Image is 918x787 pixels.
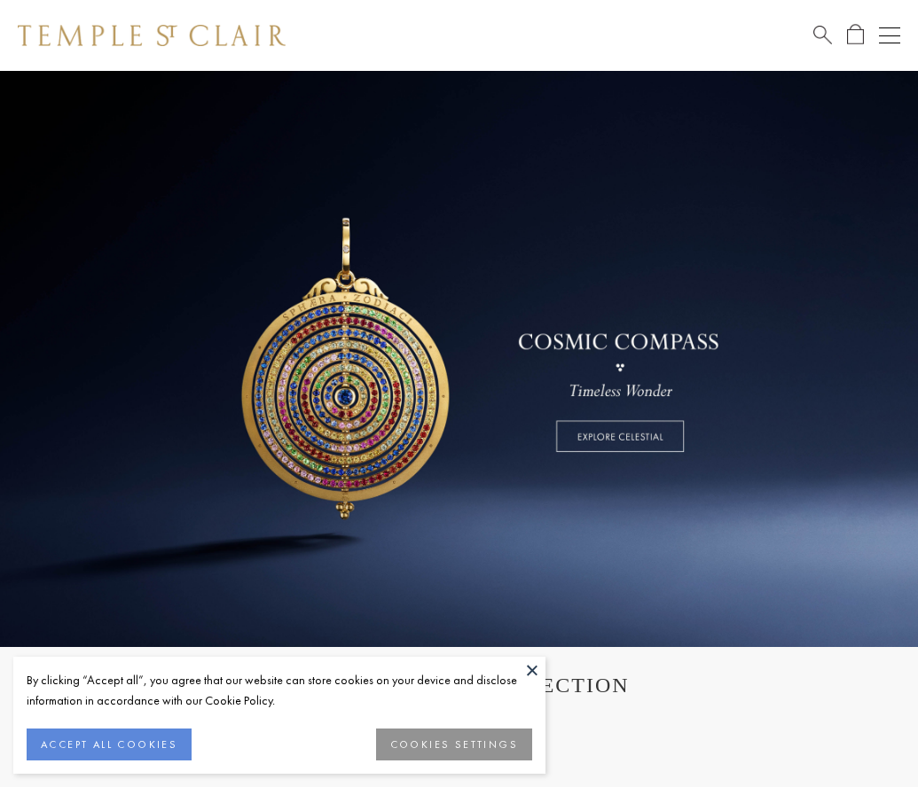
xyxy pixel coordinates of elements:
img: Temple St. Clair [18,25,286,46]
button: COOKIES SETTINGS [376,729,532,760]
a: Open Shopping Bag [847,24,864,46]
button: ACCEPT ALL COOKIES [27,729,192,760]
div: By clicking “Accept all”, you agree that our website can store cookies on your device and disclos... [27,670,532,711]
button: Open navigation [879,25,900,46]
a: Search [813,24,832,46]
